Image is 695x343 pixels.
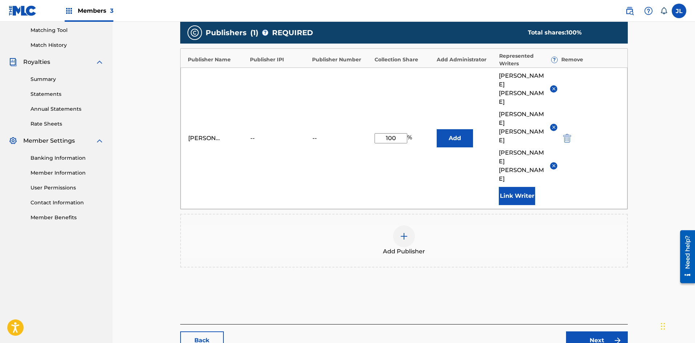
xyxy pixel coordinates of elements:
[262,30,268,36] span: ?
[31,169,104,177] a: Member Information
[31,26,104,34] a: Matching Tool
[23,58,50,66] span: Royalties
[190,28,199,37] img: publishers
[660,7,667,15] div: Notifications
[31,90,104,98] a: Statements
[622,4,637,18] a: Public Search
[31,120,104,128] a: Rate Sheets
[65,7,73,15] img: Top Rightsholders
[206,27,247,38] span: Publishers
[551,163,557,168] img: remove-from-list-button
[528,28,613,37] div: Total shares:
[675,228,695,286] iframe: Resource Center
[659,308,695,343] div: Widget de chat
[78,7,113,15] span: Members
[625,7,634,15] img: search
[9,5,37,16] img: MLC Logo
[551,86,557,91] img: remove-from-list-button
[551,124,557,130] img: remove-from-list-button
[563,134,571,143] img: 12a2ab48e56ec057fbd8.svg
[644,7,653,15] img: help
[95,58,104,66] img: expand
[23,136,75,145] span: Member Settings
[375,56,433,64] div: Collection Share
[31,184,104,192] a: User Permissions
[250,56,308,64] div: Publisher IPI
[188,56,246,64] div: Publisher Name
[31,75,104,83] a: Summary
[499,187,535,205] button: Link Writer
[566,29,582,36] span: 100 %
[31,41,104,49] a: Match History
[31,199,104,207] a: Contact Information
[31,154,104,162] a: Banking Information
[31,105,104,113] a: Annual Statements
[672,4,686,18] div: User Menu
[383,247,425,256] span: Add Publisher
[272,27,313,38] span: REQUIRED
[110,7,113,14] span: 3
[31,214,104,221] a: Member Benefits
[312,56,371,64] div: Publisher Number
[407,133,414,143] span: %
[661,315,665,337] div: Arrastrar
[9,58,17,66] img: Royalties
[9,136,17,145] img: Member Settings
[499,52,558,68] div: Represented Writers
[95,136,104,145] img: expand
[551,57,557,63] span: ?
[250,27,258,38] span: ( 1 )
[499,110,545,145] span: [PERSON_NAME] [PERSON_NAME]
[499,72,545,106] span: [PERSON_NAME] [PERSON_NAME]
[437,56,495,64] div: Add Administrator
[659,308,695,343] iframe: Chat Widget
[641,4,656,18] div: Help
[400,232,408,241] img: add
[437,129,473,147] button: Add
[499,148,545,183] span: [PERSON_NAME] [PERSON_NAME]
[561,56,620,64] div: Remove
